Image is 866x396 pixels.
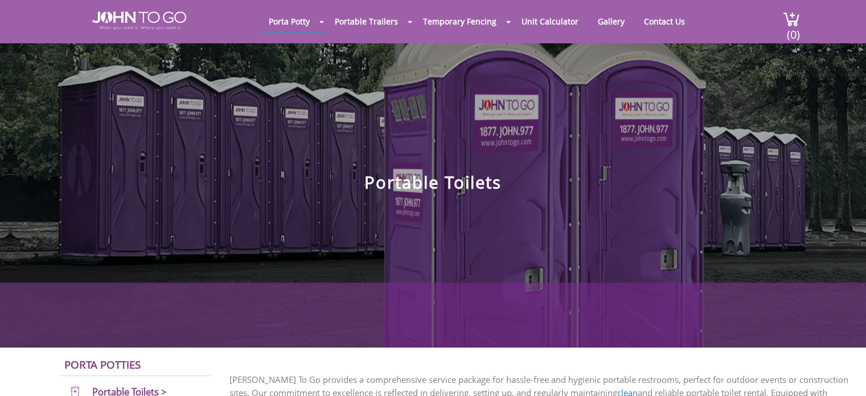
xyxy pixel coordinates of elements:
[820,350,866,396] button: Live Chat
[513,10,587,32] a: Unit Calculator
[260,10,318,32] a: Porta Potty
[635,10,693,32] a: Contact Us
[589,10,633,32] a: Gallery
[64,357,141,371] a: Porta Potties
[92,11,186,30] img: JOHN to go
[786,18,800,42] span: (0)
[326,10,407,32] a: Portable Trailers
[783,11,800,27] img: cart a
[414,10,505,32] a: Temporary Fencing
